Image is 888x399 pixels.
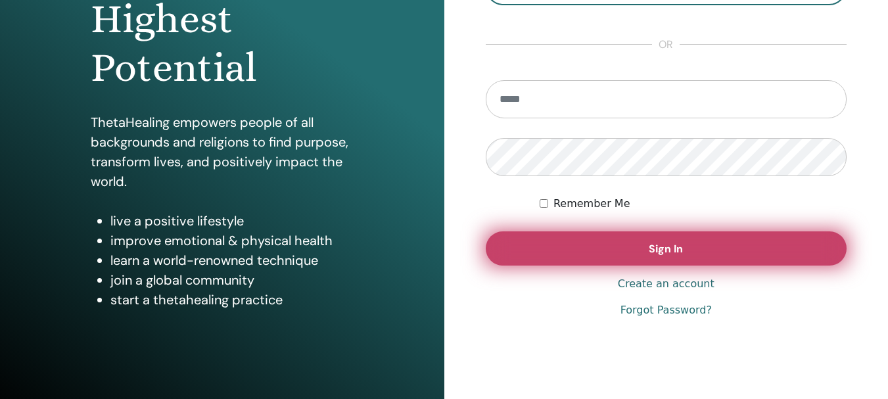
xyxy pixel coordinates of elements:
button: Sign In [486,231,847,266]
li: join a global community [110,270,354,290]
label: Remember Me [553,196,630,212]
li: live a positive lifestyle [110,211,354,231]
li: start a thetahealing practice [110,290,354,310]
span: or [652,37,680,53]
li: improve emotional & physical health [110,231,354,250]
span: Sign In [649,242,683,256]
li: learn a world-renowned technique [110,250,354,270]
p: ThetaHealing empowers people of all backgrounds and religions to find purpose, transform lives, a... [91,112,354,191]
div: Keep me authenticated indefinitely or until I manually logout [540,196,847,212]
a: Forgot Password? [620,302,712,318]
a: Create an account [618,276,714,292]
